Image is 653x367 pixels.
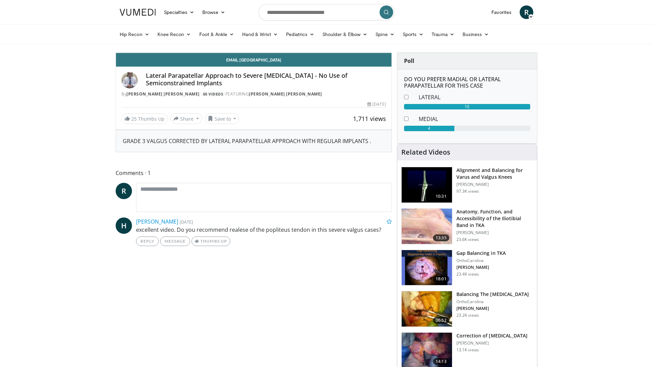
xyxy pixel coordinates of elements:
a: Hand & Wrist [238,28,282,41]
span: 13:35 [433,234,449,241]
img: 243629_0004_1.png.150x105_q85_crop-smart_upscale.jpg [402,250,452,285]
button: Save to [205,113,239,124]
a: Sports [399,28,428,41]
img: 38523_0000_3.png.150x105_q85_crop-smart_upscale.jpg [402,167,452,203]
div: 4 [404,126,455,131]
button: Share [170,113,202,124]
a: Browse [198,5,230,19]
a: 10:31 Alignment and Balancing for Varus and Valgus Knees [PERSON_NAME] 97.3K views [401,167,533,203]
span: 25 [131,116,137,122]
input: Search topics, interventions [258,4,395,20]
a: Hip Recon [116,28,153,41]
img: VuMedi Logo [120,9,156,16]
a: 13:35 Anatomy, Function, and Accessibility of the Iliotibial Band in TKA [PERSON_NAME] 23.6K views [401,208,533,244]
h6: DO YOU PREFER MADIAL OR LATERAL PARAPATELLAR FOR THIS CASE [404,76,530,89]
div: GRADE 3 VALGUS CORRECTED BY LATERAL PARAPATELLAR APPROACH WITH REGULAR IMPLANTS . [123,137,385,145]
img: 38616_0000_3.png.150x105_q85_crop-smart_upscale.jpg [402,209,452,244]
h3: Gap Balancing in TKA [456,250,506,257]
a: R [520,5,533,19]
p: [PERSON_NAME] [456,182,533,187]
a: 18:01 Gap Balancing in TKA OrthoCarolina [PERSON_NAME] 23.4K views [401,250,533,286]
a: R [116,183,132,199]
small: [DATE] [180,219,193,225]
a: Thumbs Up [191,237,230,246]
a: Trauma [428,28,458,41]
a: Shoulder & Elbow [318,28,371,41]
p: OrthoCarolina [456,299,529,304]
div: 10 [404,104,530,109]
a: Knee Recon [153,28,195,41]
div: [DATE] [367,101,386,107]
div: By FEATURING [121,91,386,97]
a: Message [160,237,190,246]
strong: Poll [404,57,414,65]
a: Pediatrics [282,28,318,41]
a: H [116,217,132,234]
a: Business [458,28,493,41]
p: [PERSON_NAME] [456,265,506,270]
span: 18:01 [433,276,449,282]
p: 23.2K views [456,313,479,318]
h3: Anatomy, Function, and Accessibility of the Iliotibial Band in TKA [456,208,533,229]
h4: Lateral Parapatellar Approach to Severe [MEDICAL_DATA] - No Use of Semiconstrained Implants [146,72,386,87]
a: 06:52 Balancing The [MEDICAL_DATA] OrthoCarolina [PERSON_NAME] 23.2K views [401,291,533,327]
span: 1,711 views [353,115,386,123]
h3: Alignment and Balancing for Varus and Valgus Knees [456,167,533,180]
p: [PERSON_NAME] [456,230,533,235]
a: [PERSON_NAME] [PERSON_NAME] [249,91,322,97]
a: Email [GEOGRAPHIC_DATA] [116,53,391,67]
h3: Correction of [MEDICAL_DATA] [456,332,528,339]
p: 13.1K views [456,347,479,353]
h4: Related Videos [401,148,450,156]
a: Specialties [160,5,198,19]
img: Avatar [121,72,138,88]
a: 25 Thumbs Up [121,113,168,124]
span: 14:13 [433,358,449,365]
a: Favorites [487,5,516,19]
h3: Balancing The [MEDICAL_DATA] [456,291,529,298]
p: 23.6K views [456,237,479,242]
p: 23.4K views [456,272,479,277]
span: 10:31 [433,193,449,200]
dd: MEDIAL [414,115,535,123]
a: 65 Videos [201,91,225,97]
p: [PERSON_NAME] [456,340,528,346]
span: Comments 1 [116,169,392,177]
a: [PERSON_NAME] [136,218,178,225]
p: [PERSON_NAME] [456,306,529,311]
p: OrthoCarolina [456,258,506,263]
a: Foot & Ankle [195,28,238,41]
span: 06:52 [433,317,449,324]
p: excellent video. Do you recommend realese of the popliteus tendon in this severe valgus cases? [136,226,392,234]
p: 97.3K views [456,189,479,194]
img: 275545_0002_1.png.150x105_q85_crop-smart_upscale.jpg [402,291,452,327]
a: Spine [371,28,398,41]
a: Reply [136,237,159,246]
dd: LATERAL [414,93,535,101]
a: [PERSON_NAME] [PERSON_NAME] [127,91,200,97]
